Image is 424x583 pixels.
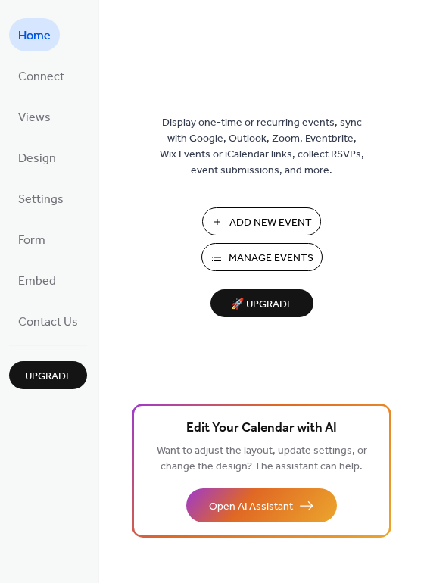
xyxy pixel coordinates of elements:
span: Upgrade [25,369,72,385]
span: Home [18,24,51,48]
button: 🚀 Upgrade [210,289,313,317]
span: Display one-time or recurring events, sync with Google, Outlook, Zoom, Eventbrite, Wix Events or ... [160,115,364,179]
a: Home [9,18,60,51]
a: Contact Us [9,304,87,338]
a: Settings [9,182,73,215]
span: Views [18,106,51,130]
a: Embed [9,263,65,297]
span: Embed [18,270,56,294]
span: Design [18,147,56,171]
span: Form [18,229,45,253]
a: Form [9,223,55,256]
span: Want to adjust the layout, update settings, or change the design? The assistant can help. [157,441,367,477]
a: Views [9,100,60,133]
span: Settings [18,188,64,212]
button: Manage Events [201,243,323,271]
a: Connect [9,59,73,92]
button: Open AI Assistant [186,488,337,522]
span: Connect [18,65,64,89]
button: Add New Event [202,207,321,235]
span: 🚀 Upgrade [220,295,304,315]
span: Add New Event [229,215,312,231]
button: Upgrade [9,361,87,389]
span: Manage Events [229,251,313,267]
span: Edit Your Calendar with AI [186,418,337,439]
span: Open AI Assistant [209,499,293,515]
span: Contact Us [18,310,78,335]
a: Design [9,141,65,174]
